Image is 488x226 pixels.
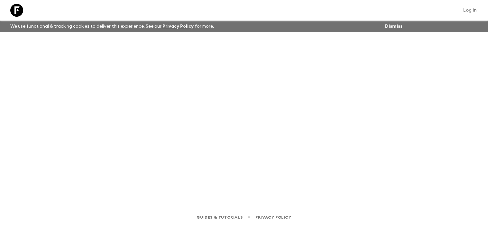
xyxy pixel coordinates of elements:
a: Log in [460,6,480,15]
a: Privacy Policy [162,24,194,29]
p: We use functional & tracking cookies to deliver this experience. See our for more. [8,21,216,32]
a: Privacy Policy [255,214,291,221]
a: Guides & Tutorials [197,214,243,221]
button: Dismiss [383,22,404,31]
